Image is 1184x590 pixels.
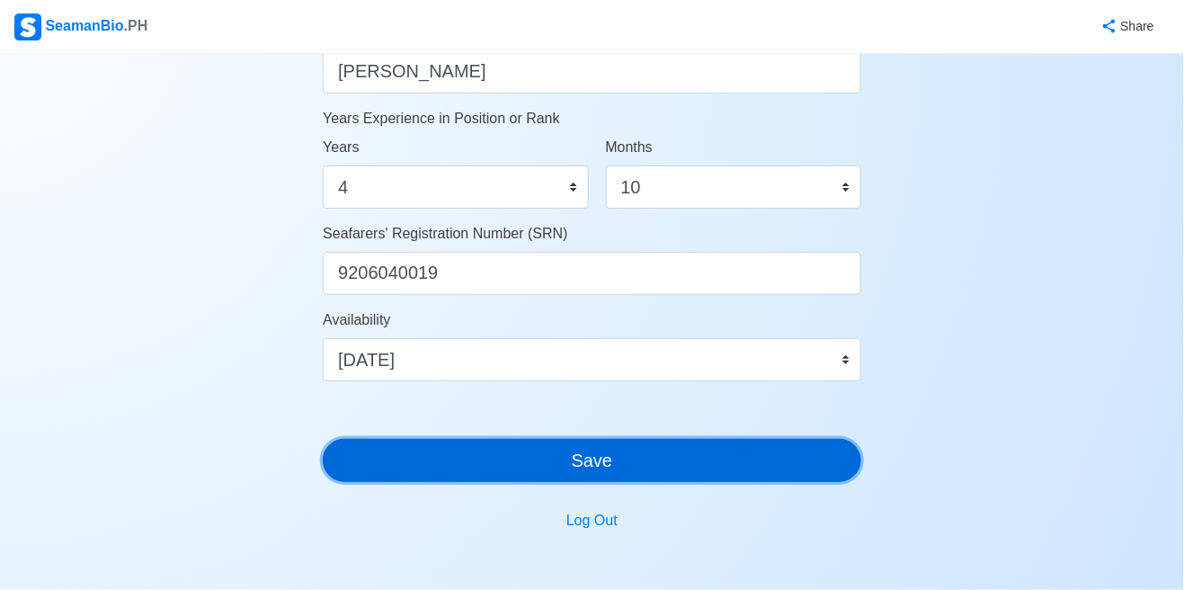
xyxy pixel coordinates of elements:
label: Years [323,137,359,158]
button: Save [323,439,861,482]
p: Years Experience in Position or Rank [323,108,861,130]
span: .PH [124,18,148,33]
button: Share [1083,9,1170,44]
input: ex. 1234567890 [323,252,861,295]
label: Availability [323,309,390,331]
span: Seafarers' Registration Number (SRN) [323,226,567,241]
label: Months [606,137,653,158]
button: Log Out [555,504,629,538]
div: SeamanBio [14,13,147,40]
img: Logo [14,13,41,40]
input: ex. 2nd Officer w/ Master License [323,50,861,94]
